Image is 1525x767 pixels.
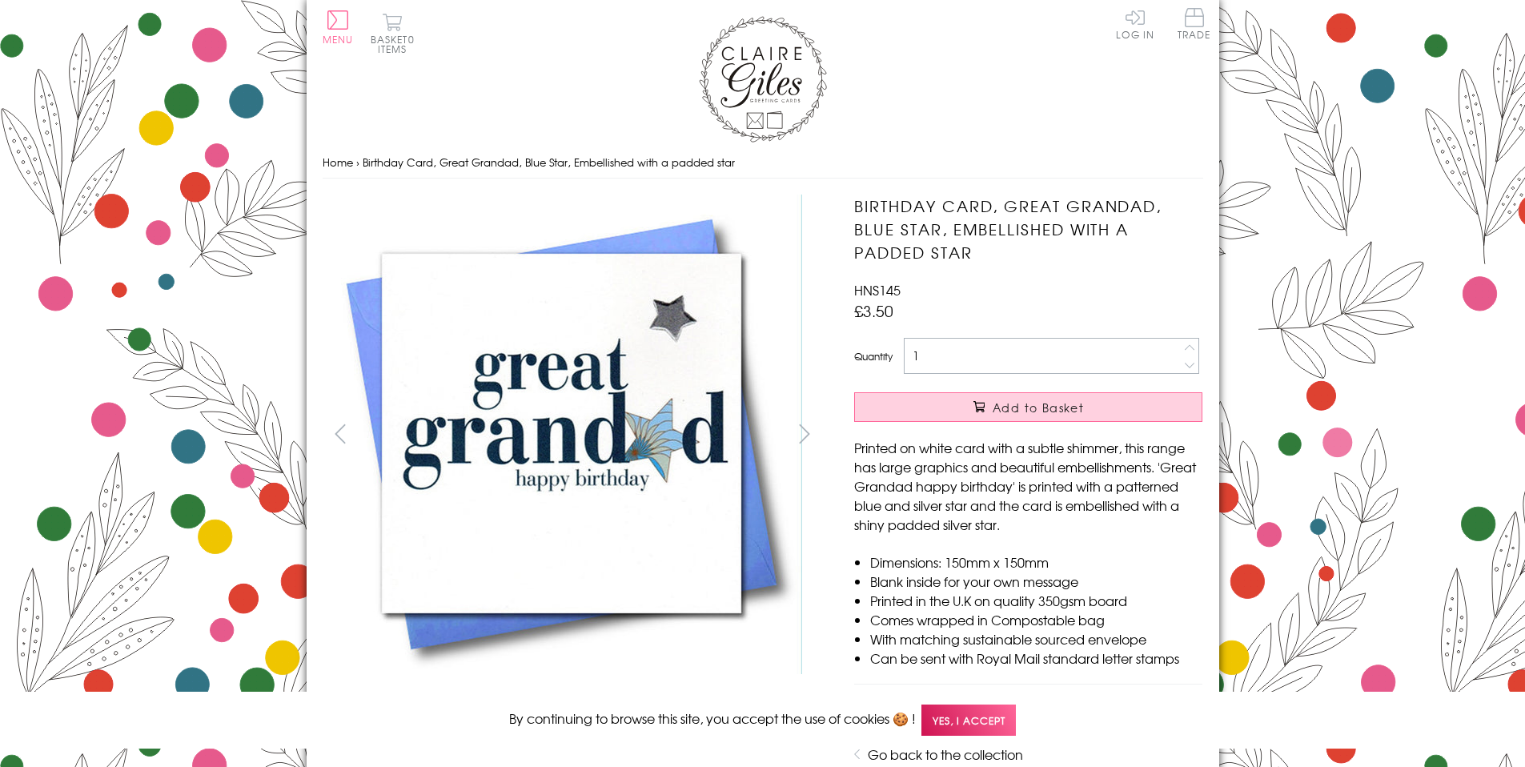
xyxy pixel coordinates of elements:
[322,195,802,674] img: Birthday Card, Great Grandad, Blue Star, Embellished with a padded star
[870,649,1202,668] li: Can be sent with Royal Mail standard letter stamps
[870,629,1202,649] li: With matching sustainable sourced envelope
[786,416,822,452] button: next
[323,32,354,46] span: Menu
[1116,8,1154,39] a: Log In
[921,705,1016,736] span: Yes, I accept
[870,591,1202,610] li: Printed in the U.K on quality 350gsm board
[699,16,827,143] img: Claire Giles Greetings Cards
[854,299,893,322] span: £3.50
[854,280,901,299] span: HNS145
[371,13,415,54] button: Basket0 items
[1178,8,1211,39] span: Trade
[870,572,1202,591] li: Blank inside for your own message
[854,438,1202,534] p: Printed on white card with a subtle shimmer, this range has large graphics and beautiful embellis...
[323,155,353,170] a: Home
[870,552,1202,572] li: Dimensions: 150mm x 150mm
[323,147,1203,179] nav: breadcrumbs
[854,349,893,363] label: Quantity
[868,745,1023,764] a: Go back to the collection
[323,416,359,452] button: prev
[323,10,354,44] button: Menu
[854,392,1202,422] button: Add to Basket
[993,400,1084,416] span: Add to Basket
[363,155,735,170] span: Birthday Card, Great Grandad, Blue Star, Embellished with a padded star
[356,155,359,170] span: ›
[870,610,1202,629] li: Comes wrapped in Compostable bag
[854,195,1202,263] h1: Birthday Card, Great Grandad, Blue Star, Embellished with a padded star
[378,32,415,56] span: 0 items
[1178,8,1211,42] a: Trade
[822,195,1302,675] img: Birthday Card, Great Grandad, Blue Star, Embellished with a padded star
